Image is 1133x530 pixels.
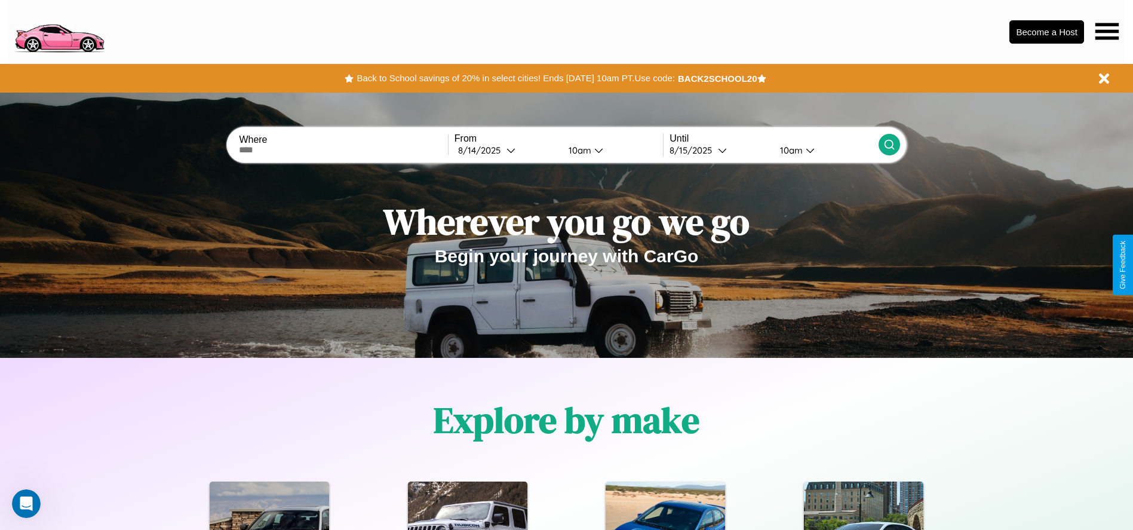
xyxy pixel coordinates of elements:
[563,145,594,156] div: 10am
[455,144,559,157] button: 8/14/2025
[774,145,806,156] div: 10am
[434,396,699,445] h1: Explore by make
[678,73,757,84] b: BACK2SCHOOL20
[9,6,109,56] img: logo
[455,133,663,144] label: From
[670,145,718,156] div: 8 / 15 / 2025
[1009,20,1084,44] button: Become a Host
[559,144,664,157] button: 10am
[1119,241,1127,289] div: Give Feedback
[12,489,41,518] iframe: Intercom live chat
[354,70,677,87] button: Back to School savings of 20% in select cities! Ends [DATE] 10am PT.Use code:
[770,144,879,157] button: 10am
[458,145,506,156] div: 8 / 14 / 2025
[239,134,447,145] label: Where
[670,133,878,144] label: Until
